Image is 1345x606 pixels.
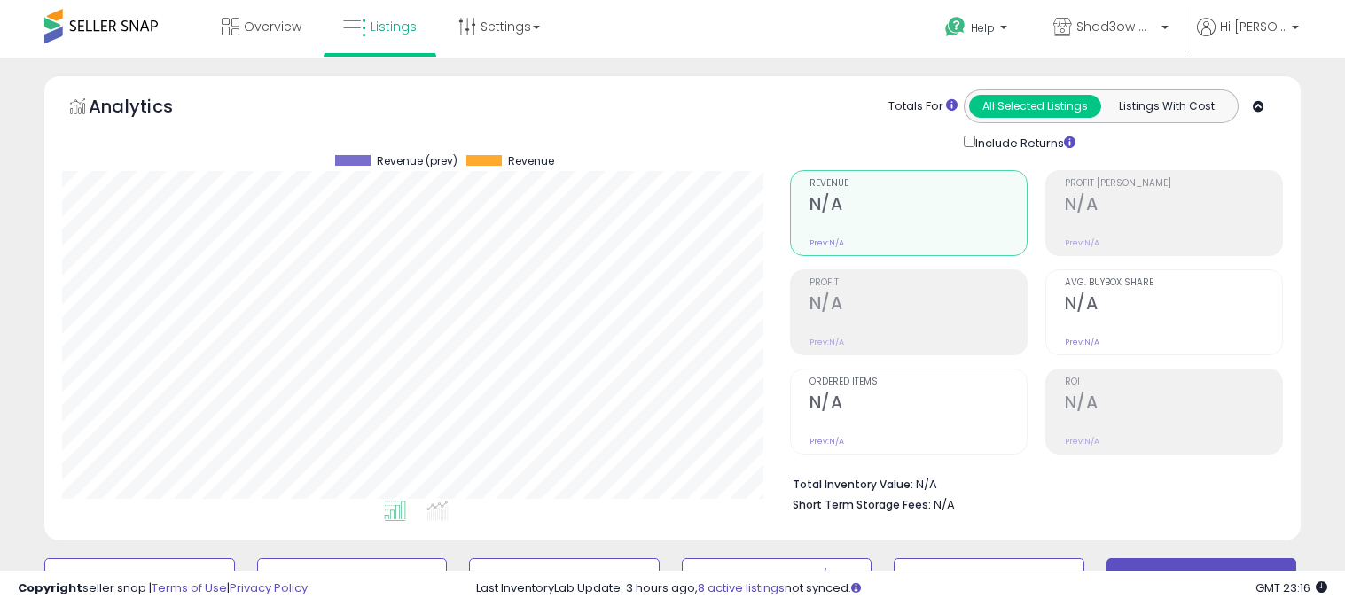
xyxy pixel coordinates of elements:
[1065,436,1099,447] small: Prev: N/A
[809,337,844,347] small: Prev: N/A
[1220,18,1286,35] span: Hi [PERSON_NAME]
[1100,95,1232,118] button: Listings With Cost
[1065,392,1282,416] h2: N/A
[809,436,844,447] small: Prev: N/A
[1065,337,1099,347] small: Prev: N/A
[888,98,958,115] div: Totals For
[1065,194,1282,218] h2: N/A
[809,179,1027,189] span: Revenue
[152,579,227,596] a: Terms of Use
[793,497,931,512] b: Short Term Storage Fees:
[698,579,785,596] a: 8 active listings
[18,580,308,597] div: seller snap | |
[244,18,301,35] span: Overview
[1065,237,1099,248] small: Prev: N/A
[809,293,1027,317] h2: N/A
[508,155,554,167] span: Revenue
[809,237,844,248] small: Prev: N/A
[1065,377,1282,387] span: ROI
[257,558,448,594] button: Repricing On
[894,558,1084,594] button: Non Competitive
[18,579,82,596] strong: Copyright
[950,132,1097,152] div: Include Returns
[944,16,966,38] i: Get Help
[809,377,1027,387] span: Ordered Items
[1197,18,1299,58] a: Hi [PERSON_NAME]
[230,579,308,596] a: Privacy Policy
[809,392,1027,416] h2: N/A
[469,558,660,594] button: Repricing Off
[971,20,995,35] span: Help
[934,496,955,513] span: N/A
[1106,558,1297,594] button: Listings without Cost
[682,558,872,594] button: Listings without Min/Max
[476,580,1327,597] div: Last InventoryLab Update: 3 hours ago, not synced.
[377,155,457,167] span: Revenue (prev)
[1065,179,1282,189] span: Profit [PERSON_NAME]
[809,278,1027,288] span: Profit
[969,95,1101,118] button: All Selected Listings
[1076,18,1156,35] span: Shad3ow Goods & Services
[809,194,1027,218] h2: N/A
[371,18,417,35] span: Listings
[793,472,1270,493] li: N/A
[1255,579,1327,596] span: 2025-08-16 23:16 GMT
[793,477,913,492] b: Total Inventory Value:
[44,558,235,594] button: Default
[1065,278,1282,288] span: Avg. Buybox Share
[1065,293,1282,317] h2: N/A
[931,3,1025,58] a: Help
[89,94,207,123] h5: Analytics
